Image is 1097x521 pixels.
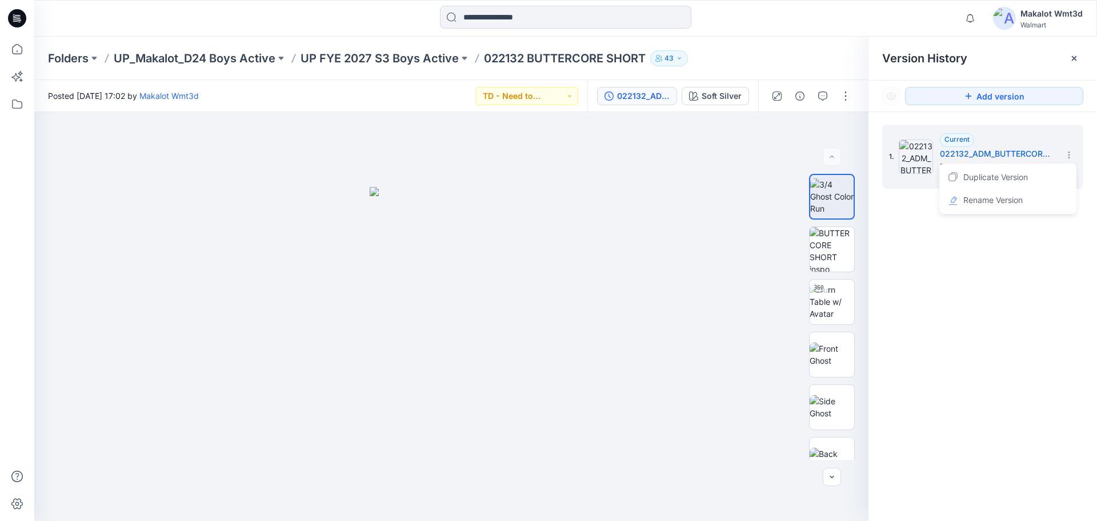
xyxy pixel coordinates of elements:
[940,161,1054,172] span: Posted by: Makalot Wmt3d
[1020,7,1083,21] div: Makalot Wmt3d
[791,87,809,105] button: Details
[882,51,967,65] span: Version History
[139,91,199,101] a: Makalot Wmt3d
[810,343,854,367] img: Front Ghost
[702,90,742,102] div: Soft Silver
[48,90,199,102] span: Posted [DATE] 17:02 by
[810,395,854,419] img: Side Ghost
[810,178,854,214] img: 3/4 Ghost Color Run
[889,152,894,162] span: 1.
[664,52,674,65] p: 43
[810,284,854,320] img: Turn Table w/ Avatar
[882,87,900,105] button: Show Hidden Versions
[810,227,854,272] img: BUTTERCORE SHORT inspo
[963,193,1023,207] span: Rename Version
[963,170,1028,184] span: Duplicate Version
[940,147,1054,161] h5: 022132_ADM_BUTTERCORE SHORT
[114,50,275,66] a: UP_Makalot_D24 Boys Active
[1070,54,1079,63] button: Close
[650,50,688,66] button: 43
[597,87,677,105] button: 022132_ADM_BUTTERCORE SHORT
[301,50,459,66] a: UP FYE 2027 S3 Boys Active
[905,87,1083,105] button: Add version
[1020,21,1083,29] div: Walmart
[944,135,970,144] span: Current
[484,50,646,66] p: 022132 BUTTERCORE SHORT
[810,448,854,472] img: Back Ghost
[993,7,1016,30] img: avatar
[899,140,933,174] img: 022132_ADM_BUTTERCORE SHORT
[48,50,89,66] a: Folders
[682,87,749,105] button: Soft Silver
[617,90,670,102] div: 022132_ADM_BUTTERCORE SHORT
